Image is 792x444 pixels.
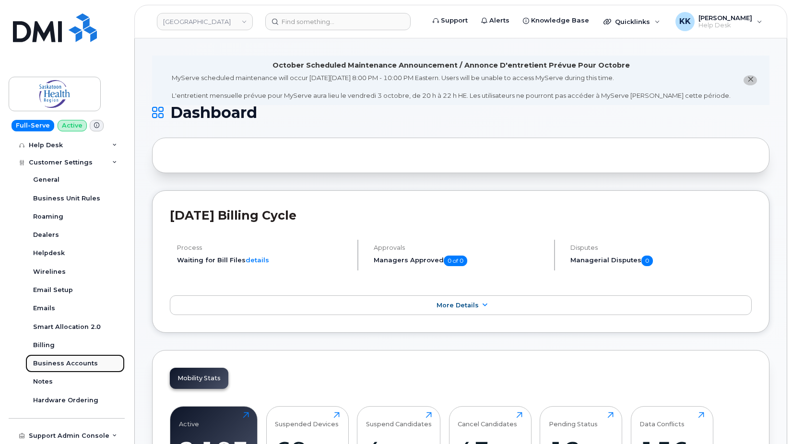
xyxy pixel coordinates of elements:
h4: Approvals [374,244,546,251]
h5: Managers Approved [374,256,546,266]
iframe: Messenger Launcher [750,402,785,437]
span: More Details [437,302,479,309]
h5: Managerial Disputes [570,256,752,266]
h4: Disputes [570,244,752,251]
div: MyServe scheduled maintenance will occur [DATE][DATE] 8:00 PM - 10:00 PM Eastern. Users will be u... [172,73,731,100]
div: Suspend Candidates [366,412,432,428]
div: October Scheduled Maintenance Announcement / Annonce D'entretient Prévue Pour Octobre [272,60,630,70]
li: Waiting for Bill Files [177,256,349,265]
div: Suspended Devices [275,412,339,428]
div: Active [179,412,199,428]
span: 0 of 0 [444,256,467,266]
div: Pending Status [549,412,598,428]
button: close notification [744,75,757,85]
div: Cancel Candidates [458,412,517,428]
div: Data Conflicts [639,412,685,428]
h4: Process [177,244,349,251]
span: Dashboard [170,105,257,120]
a: details [246,256,269,264]
h2: [DATE] Billing Cycle [170,208,752,222]
span: 0 [641,256,653,266]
